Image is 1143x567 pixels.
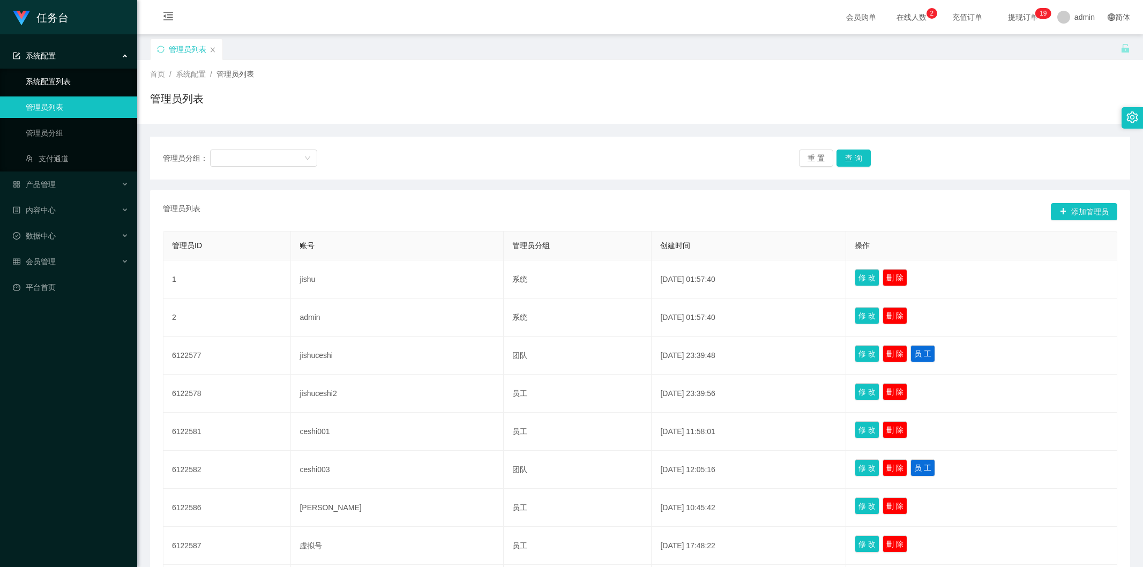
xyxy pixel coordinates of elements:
i: 图标: unlock [1120,43,1130,53]
button: 图标: plus添加管理员 [1051,203,1117,220]
span: [DATE] 12:05:16 [660,465,715,474]
button: 删 除 [883,535,907,553]
a: 图标: dashboard平台首页 [13,277,129,298]
td: ceshi001 [291,413,504,451]
span: [DATE] 23:39:48 [660,351,715,360]
button: 修 改 [855,307,879,324]
a: 任务台 [13,13,69,21]
td: 6122587 [163,527,291,565]
span: / [210,70,212,78]
button: 修 改 [855,269,879,286]
td: 员工 [504,375,652,413]
span: [DATE] 11:58:01 [660,427,715,436]
p: 9 [1043,8,1047,19]
i: 图标: setting [1126,111,1138,123]
td: jishuceshi [291,337,504,375]
td: 员工 [504,489,652,527]
a: 图标: usergroup-add-o支付通道 [26,148,129,169]
i: 图标: table [13,258,20,265]
i: 图标: menu-fold [150,1,186,35]
span: 管理员分组： [163,153,210,164]
span: 数据中心 [13,232,56,240]
button: 修 改 [855,421,879,438]
button: 员 工 [910,459,935,476]
p: 1 [1040,8,1043,19]
span: 充值订单 [947,13,988,21]
span: 系统配置 [176,70,206,78]
span: 在线人数 [891,13,932,21]
sup: 19 [1035,8,1051,19]
span: 创建时间 [660,241,690,250]
span: 提现订单 [1003,13,1043,21]
i: 图标: form [13,52,20,59]
i: 图标: appstore-o [13,181,20,188]
td: 6122577 [163,337,291,375]
sup: 2 [927,8,937,19]
button: 修 改 [855,345,879,362]
td: jishu [291,260,504,299]
td: 2 [163,299,291,337]
td: 6122578 [163,375,291,413]
span: / [169,70,171,78]
td: 系统 [504,260,652,299]
button: 员 工 [910,345,935,362]
td: ceshi003 [291,451,504,489]
button: 删 除 [883,345,907,362]
span: [DATE] 17:48:22 [660,541,715,550]
button: 修 改 [855,535,879,553]
button: 删 除 [883,459,907,476]
td: 团队 [504,337,652,375]
i: 图标: profile [13,206,20,214]
img: logo.9652507e.png [13,11,30,26]
td: [PERSON_NAME] [291,489,504,527]
i: 图标: sync [157,46,165,53]
i: 图标: global [1108,13,1115,21]
span: 操作 [855,241,870,250]
button: 修 改 [855,383,879,400]
i: 图标: close [210,47,216,53]
h1: 管理员列表 [150,91,204,107]
td: 团队 [504,451,652,489]
td: jishuceshi2 [291,375,504,413]
span: 管理员分组 [512,241,550,250]
td: 员工 [504,527,652,565]
button: 查 询 [836,150,871,167]
span: [DATE] 10:45:42 [660,503,715,512]
a: 管理员列表 [26,96,129,118]
span: 管理员ID [172,241,202,250]
button: 修 改 [855,459,879,476]
td: 员工 [504,413,652,451]
h1: 任务台 [36,1,69,35]
button: 删 除 [883,497,907,514]
a: 管理员分组 [26,122,129,144]
span: 管理员列表 [163,203,200,220]
span: [DATE] 01:57:40 [660,275,715,283]
button: 删 除 [883,307,907,324]
span: 会员管理 [13,257,56,266]
button: 删 除 [883,421,907,438]
p: 2 [930,8,934,19]
div: 管理员列表 [169,39,206,59]
span: 账号 [300,241,315,250]
span: 首页 [150,70,165,78]
button: 删 除 [883,383,907,400]
td: 虚拟号 [291,527,504,565]
span: [DATE] 01:57:40 [660,313,715,322]
td: admin [291,299,504,337]
td: 6122586 [163,489,291,527]
span: [DATE] 23:39:56 [660,389,715,398]
td: 6122582 [163,451,291,489]
td: 6122581 [163,413,291,451]
td: 系统 [504,299,652,337]
button: 修 改 [855,497,879,514]
td: 1 [163,260,291,299]
span: 产品管理 [13,180,56,189]
span: 内容中心 [13,206,56,214]
i: 图标: down [304,155,311,162]
span: 系统配置 [13,51,56,60]
a: 系统配置列表 [26,71,129,92]
i: 图标: check-circle-o [13,232,20,240]
span: 管理员列表 [216,70,254,78]
button: 删 除 [883,269,907,286]
button: 重 置 [799,150,833,167]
